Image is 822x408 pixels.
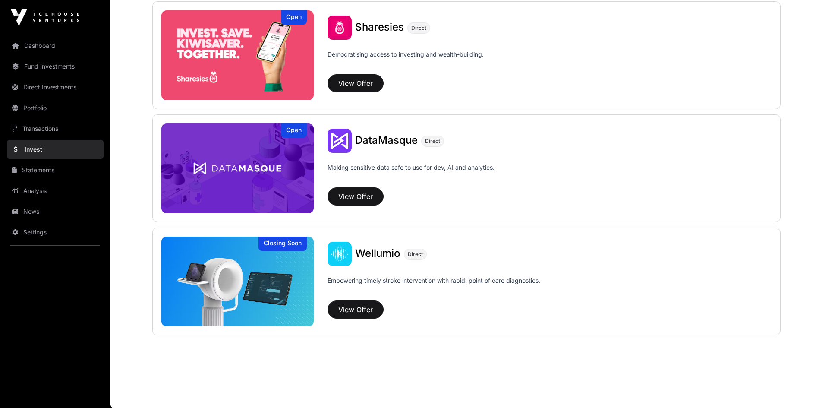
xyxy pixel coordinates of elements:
a: DataMasqueOpen [161,123,314,213]
img: Wellumio [328,242,352,266]
span: Direct [411,25,426,32]
a: Dashboard [7,36,104,55]
button: View Offer [328,74,384,92]
a: Analysis [7,181,104,200]
a: SharesiesOpen [161,10,314,100]
p: Democratising access to investing and wealth-building. [328,50,484,71]
a: Wellumio [355,248,400,259]
span: Sharesies [355,21,404,33]
span: Wellumio [355,247,400,259]
a: WellumioClosing Soon [161,237,314,326]
a: Transactions [7,119,104,138]
div: Closing Soon [258,237,307,251]
span: Direct [408,251,423,258]
a: Statements [7,161,104,180]
a: Invest [7,140,104,159]
button: View Offer [328,300,384,319]
p: Empowering timely stroke intervention with rapid, point of care diagnostics. [328,276,540,297]
div: Open [281,123,307,138]
img: Sharesies [161,10,314,100]
img: Icehouse Ventures Logo [10,9,79,26]
span: DataMasque [355,134,418,146]
img: Sharesies [328,16,352,40]
a: DataMasque [355,135,418,146]
img: DataMasque [161,123,314,213]
span: Direct [425,138,440,145]
button: View Offer [328,187,384,206]
a: News [7,202,104,221]
p: Making sensitive data safe to use for dev, AI and analytics. [328,163,494,184]
a: Direct Investments [7,78,104,97]
a: Fund Investments [7,57,104,76]
img: DataMasque [328,129,352,153]
a: Sharesies [355,22,404,33]
div: Open [281,10,307,25]
a: Settings [7,223,104,242]
img: Wellumio [161,237,314,326]
a: Portfolio [7,98,104,117]
iframe: Chat Widget [779,367,822,408]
